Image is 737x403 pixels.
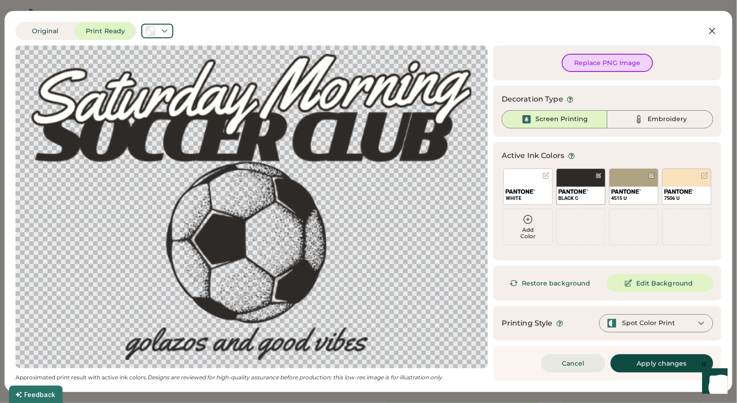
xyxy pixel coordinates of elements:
[16,22,75,40] button: Original
[559,195,603,202] div: BLACK C
[502,318,553,329] div: Printing Style
[502,94,563,105] div: Decoration Type
[16,374,488,381] div: Approximated print result with active ink colors.
[607,274,713,292] button: Edit Background
[694,362,733,401] iframe: Front Chat
[502,274,602,292] button: Restore background
[623,319,675,328] div: Spot Color Print
[648,115,687,124] div: Embroidery
[75,22,136,40] button: Print Ready
[521,114,532,125] img: Ink%20-%20Selected.svg
[559,189,588,194] img: 1024px-Pantone_logo.svg.png
[664,189,694,194] img: 1024px-Pantone_logo.svg.png
[504,227,552,240] div: Add Color
[633,114,644,125] img: Thread%20-%20Unselected.svg
[612,189,641,194] img: 1024px-Pantone_logo.svg.png
[541,354,605,372] button: Cancel
[607,318,617,328] img: spot-color-green.svg
[502,150,565,161] div: Active Ink Colors
[506,189,535,194] img: 1024px-Pantone_logo.svg.png
[536,115,588,124] div: Screen Printing
[612,195,656,202] div: 4515 U
[664,195,709,202] div: 7506 U
[506,195,550,202] div: WHITE
[147,374,443,381] em: Designs are reviewed for high-quality assurance before production; this low-res image is for illu...
[611,354,713,372] button: Apply changes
